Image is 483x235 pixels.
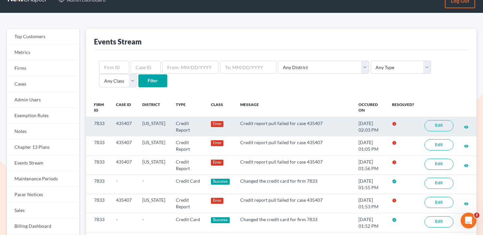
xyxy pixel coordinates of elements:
[7,203,80,219] a: Sales
[353,194,387,213] td: [DATE] 01:53 PM
[206,98,235,117] th: Class
[7,108,80,124] a: Exemption Rules
[111,175,137,194] td: -
[211,198,224,204] div: Error
[464,201,469,206] i: visibility
[425,197,453,208] a: Edit
[392,160,397,165] i: error
[474,213,479,218] span: 2
[353,98,387,117] th: Occured On
[425,178,453,189] a: Edit
[137,175,171,194] td: -
[171,98,206,117] th: Type
[7,29,80,45] a: Top Customers
[464,125,469,129] i: visibility
[171,175,206,194] td: Credit Card
[464,143,469,148] a: visibility
[137,213,171,232] td: -
[425,216,453,227] a: Edit
[392,218,397,222] i: check_circle
[392,179,397,184] i: check_circle
[464,200,469,206] a: visibility
[392,198,397,203] i: error
[211,217,230,223] div: Success
[425,139,453,150] a: Edit
[353,213,387,232] td: [DATE] 01:52 PM
[138,74,167,88] input: Filter
[7,140,80,155] a: Chapter 13 Plans
[111,117,137,136] td: 435407
[86,117,111,136] td: 7833
[111,194,137,213] td: 435407
[86,98,111,117] th: Firm ID
[7,92,80,108] a: Admin Users
[353,175,387,194] td: [DATE] 01:55 PM
[171,117,206,136] td: Credit Report
[7,76,80,92] a: Cases
[7,124,80,140] a: Notes
[7,155,80,171] a: Events Stream
[353,136,387,155] td: [DATE] 01:05 PM
[425,159,453,170] a: Edit
[86,175,111,194] td: 7833
[392,141,397,145] i: error
[211,140,224,146] div: Error
[86,194,111,213] td: 7833
[464,163,469,168] i: visibility
[111,213,137,232] td: -
[171,194,206,213] td: Credit Report
[464,162,469,168] a: visibility
[86,213,111,232] td: 7833
[7,45,80,61] a: Metrics
[7,219,80,234] a: Billing Dashboard
[464,144,469,148] i: visibility
[353,155,387,174] td: [DATE] 01:56 PM
[353,117,387,136] td: [DATE] 02:03 PM
[387,98,419,117] th: Resolved?
[162,61,218,74] input: From: MM/DD/YYYY
[461,213,476,228] iframe: Intercom live chat
[235,98,353,117] th: Message
[137,117,171,136] td: [US_STATE]
[7,61,80,76] a: Firms
[99,61,129,74] input: Firm ID
[171,213,206,232] td: Credit Card
[464,124,469,129] a: visibility
[211,160,224,166] div: Error
[235,136,353,155] td: Credit report pull failed for case 435407
[220,61,276,74] input: To: MM/DD/YYYY
[111,98,137,117] th: Case ID
[235,194,353,213] td: Credit report pull failed for case 435407
[171,136,206,155] td: Credit Report
[137,194,171,213] td: [US_STATE]
[137,136,171,155] td: [US_STATE]
[131,61,161,74] input: Case ID
[94,37,142,46] div: Events Stream
[392,121,397,126] i: error
[7,187,80,203] a: Pacer Notices
[235,155,353,174] td: Credit report pull failed for case 435407
[425,120,453,131] a: Edit
[211,121,224,127] div: Error
[211,179,230,185] div: Success
[137,155,171,174] td: [US_STATE]
[86,136,111,155] td: 7833
[235,213,353,232] td: Changed the credit card for firm 7833
[111,136,137,155] td: 435407
[86,155,111,174] td: 7833
[171,155,206,174] td: Credit Report
[111,155,137,174] td: 435407
[235,117,353,136] td: Credit report pull failed for case 435407
[7,171,80,187] a: Maintenance Periods
[235,175,353,194] td: Changed the credit card for firm 7833
[137,98,171,117] th: District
